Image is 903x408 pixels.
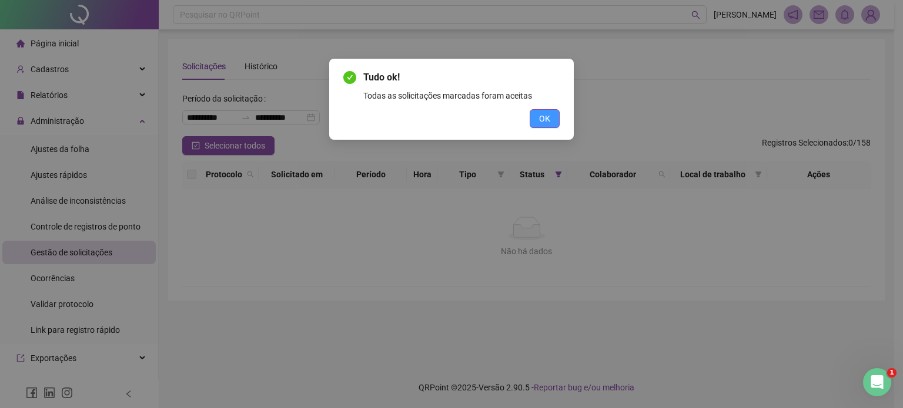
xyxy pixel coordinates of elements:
[863,368,891,396] iframe: Intercom live chat
[363,70,560,85] span: Tudo ok!
[363,89,560,102] div: Todas as solicitações marcadas foram aceitas
[887,368,897,377] span: 1
[530,109,560,128] button: OK
[539,112,550,125] span: OK
[343,71,356,84] span: check-circle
